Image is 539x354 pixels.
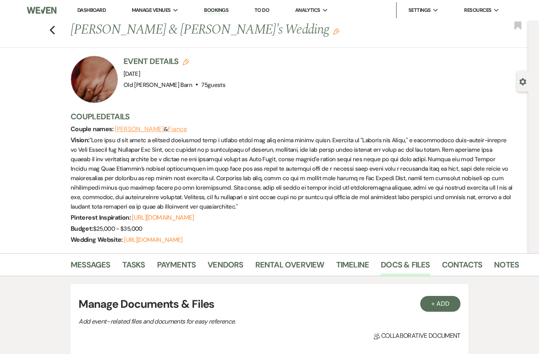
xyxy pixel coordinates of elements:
span: Couple names: [71,125,115,133]
a: Timeline [336,258,369,276]
a: Docs & Files [381,258,430,276]
a: Messages [71,258,110,276]
span: Analytics [295,6,320,14]
p: Add event–related files and documents for easy reference. [79,316,355,327]
a: [URL][DOMAIN_NAME] [124,236,182,244]
span: Manage Venues [132,6,171,14]
a: Bookings [204,7,228,14]
span: Settings [408,6,431,14]
h1: [PERSON_NAME] & [PERSON_NAME]'s Wedding [71,21,424,40]
button: [PERSON_NAME] [115,126,164,132]
img: Weven Logo [27,2,56,19]
span: Pinterest Inspiration: [71,213,132,222]
a: [URL][DOMAIN_NAME] [132,213,194,222]
a: Rental Overview [255,258,324,276]
button: + Add [420,296,460,312]
button: Open lead details [519,77,526,85]
a: Tasks [122,258,145,276]
span: Wedding Website: [71,235,124,244]
span: Budget: [71,224,93,233]
span: 75 guests [201,81,225,89]
span: " Lore ipsu d sit ametc a elitsed doeiusmod temp i utlabo etdol mag aliq enima minimv quisn. Exer... [71,136,512,211]
a: Dashboard [77,7,106,13]
span: [DATE] [124,70,140,78]
h3: Manage Documents & Files [79,296,460,313]
a: Notes [494,258,519,276]
span: & [115,125,187,133]
button: Fiance [168,126,187,132]
a: Vendors [208,258,243,276]
span: Collaborative document [374,331,460,341]
a: To Do [255,7,269,13]
span: Old [PERSON_NAME] Barn [124,81,192,89]
h3: Event Details [124,56,225,67]
button: Edit [333,28,339,35]
a: Payments [157,258,196,276]
span: Resources [464,6,491,14]
h3: Couple Details [71,111,513,122]
span: Vision: [71,136,90,144]
span: $25,000 - $35,000 [93,225,142,233]
a: Contacts [442,258,483,276]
